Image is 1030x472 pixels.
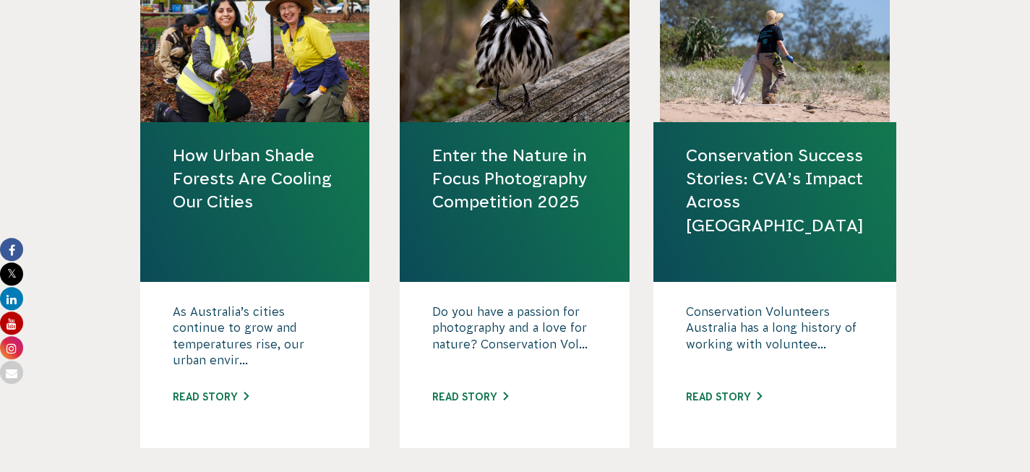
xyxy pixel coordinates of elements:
[432,144,597,214] a: Enter the Nature in Focus Photography Competition 2025
[173,391,249,403] a: Read story
[173,144,338,214] a: How Urban Shade Forests Are Cooling Our Cities
[173,304,338,376] p: As Australia’s cities continue to grow and temperatures rise, our urban envir...
[686,391,762,403] a: Read story
[432,304,597,376] p: Do you have a passion for photography and a love for nature? Conservation Vol...
[686,304,864,376] p: Conservation Volunteers Australia has a long history of working with voluntee...
[686,144,864,237] a: Conservation Success Stories: CVA’s Impact Across [GEOGRAPHIC_DATA]
[432,391,508,403] a: Read story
